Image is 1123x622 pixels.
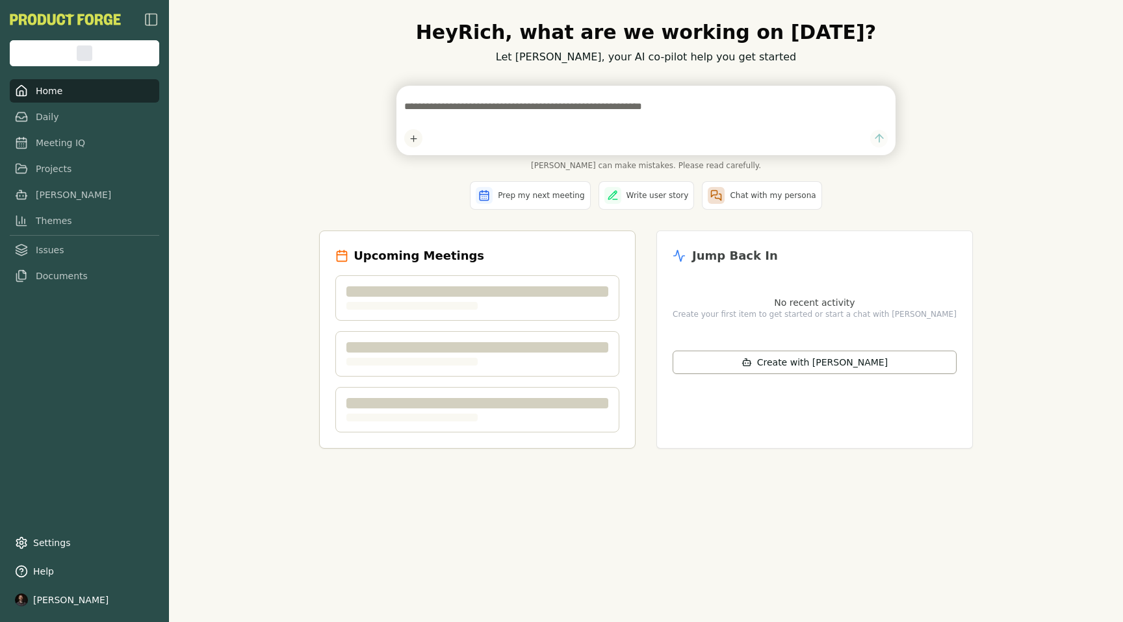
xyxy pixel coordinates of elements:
a: Projects [10,157,159,180]
span: Create with [PERSON_NAME] [757,356,888,369]
button: Chat with my persona [702,181,821,210]
p: Create your first item to get started or start a chat with [PERSON_NAME] [673,309,957,319]
img: profile [15,593,28,606]
h2: Jump Back In [692,247,778,265]
button: Add content to chat [404,129,422,147]
a: Daily [10,105,159,129]
img: sidebar [144,12,159,27]
p: No recent activity [673,296,957,309]
a: Themes [10,209,159,232]
span: Write user story [626,190,689,201]
button: Create with [PERSON_NAME] [673,351,957,374]
h2: Upcoming Meetings [354,247,484,265]
a: Documents [10,264,159,288]
button: Send message [870,130,888,147]
span: Chat with my persona [730,190,816,201]
a: Home [10,79,159,103]
p: Let [PERSON_NAME], your AI co-pilot help you get started [319,49,973,65]
button: Close Sidebar [144,12,159,27]
button: [PERSON_NAME] [10,588,159,612]
a: Meeting IQ [10,131,159,155]
button: Help [10,560,159,583]
a: Settings [10,531,159,554]
span: Prep my next meeting [498,190,584,201]
button: Prep my next meeting [470,181,590,210]
button: Write user story [599,181,695,210]
button: PF-Logo [10,14,121,25]
a: [PERSON_NAME] [10,183,159,206]
h1: Hey Rich , what are we working on [DATE]? [319,21,973,44]
span: [PERSON_NAME] can make mistakes. Please read carefully. [396,160,896,171]
a: Issues [10,238,159,262]
img: Product Forge [10,14,121,25]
